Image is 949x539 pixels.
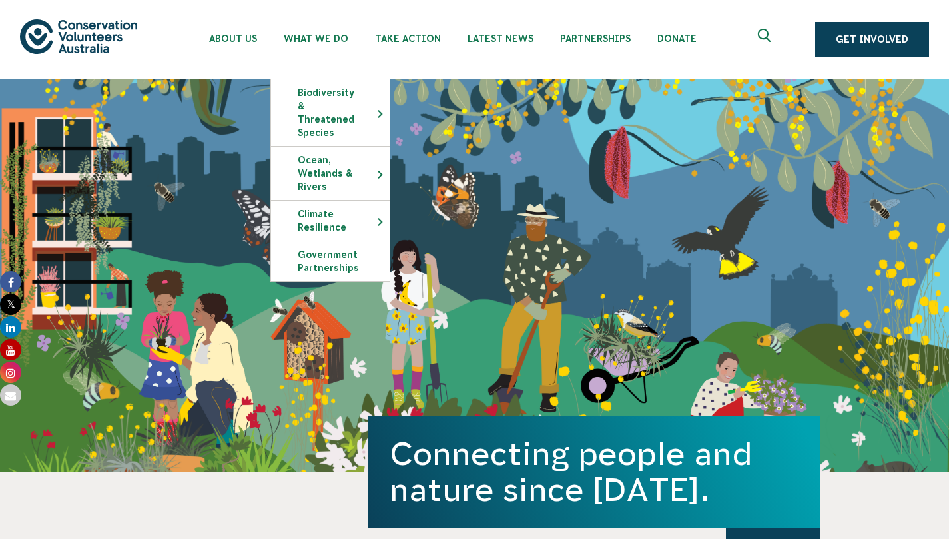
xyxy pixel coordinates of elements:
[390,436,798,508] h1: Connecting people and nature since [DATE].
[750,23,782,55] button: Expand search box Close search box
[657,33,697,44] span: Donate
[815,22,929,57] a: Get Involved
[270,200,390,241] li: Climate Resilience
[271,241,390,281] a: Government Partnerships
[270,146,390,200] li: Ocean, Wetlands & Rivers
[271,79,390,146] a: Biodiversity & Threatened Species
[271,147,390,200] a: Ocean, Wetlands & Rivers
[20,19,137,53] img: logo.svg
[468,33,533,44] span: Latest News
[560,33,631,44] span: Partnerships
[758,29,775,50] span: Expand search box
[271,201,390,241] a: Climate Resilience
[209,33,257,44] span: About Us
[284,33,348,44] span: What We Do
[375,33,441,44] span: Take Action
